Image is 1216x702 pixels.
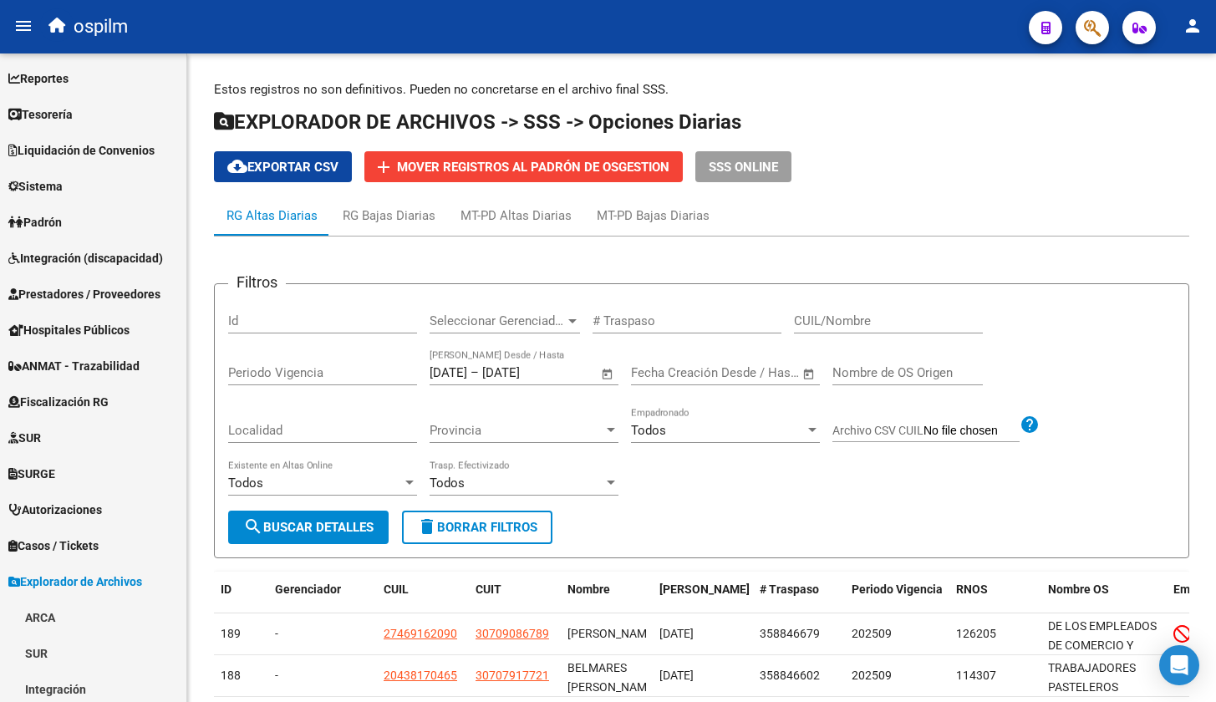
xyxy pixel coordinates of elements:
button: SSS ONLINE [695,151,791,182]
span: Autorizaciones [8,501,102,519]
span: 202509 [852,669,892,682]
span: Nombre [567,582,610,596]
span: Provincia [430,423,603,438]
span: [PERSON_NAME] [567,627,657,640]
span: Exportar CSV [227,160,338,175]
span: 126205 [956,627,996,640]
datatable-header-cell: ID [214,572,268,627]
span: 30707917721 [476,669,549,682]
mat-icon: person [1183,16,1203,36]
span: Borrar Filtros [417,520,537,535]
p: Estos registros no son definitivos. Pueden no concretarse en el archivo final SSS. [214,80,1189,99]
span: # Traspaso [760,582,819,596]
span: Liquidación de Convenios [8,141,155,160]
div: RG Altas Diarias [226,206,318,225]
mat-icon: add [374,157,394,177]
span: 189 [221,627,241,640]
span: – [471,365,479,380]
span: 358846602 [760,669,820,682]
button: Open calendar [800,364,819,384]
input: Start date [631,365,685,380]
span: Nombre OS [1048,582,1109,596]
mat-icon: help [1020,415,1040,435]
span: [PERSON_NAME] [659,582,750,596]
input: Archivo CSV CUIL [923,424,1020,439]
div: [DATE] [659,624,746,643]
datatable-header-cell: Nombre [561,572,653,627]
span: ID [221,582,231,596]
span: Integración (discapacidad) [8,249,163,267]
span: Gerenciador [275,582,341,596]
span: CUIT [476,582,501,596]
button: Borrar Filtros [402,511,552,544]
datatable-header-cell: CUIL [377,572,469,627]
input: Start date [430,365,467,380]
span: DE LOS EMPLEADOS DE COMERCIO Y ACTIVIDADES CIVILES [1048,619,1157,689]
input: End date [482,365,563,380]
span: Explorador de Archivos [8,572,142,591]
span: Hospitales Públicos [8,321,130,339]
span: EXPLORADOR DE ARCHIVOS -> SSS -> Opciones Diarias [214,110,741,134]
datatable-header-cell: Gerenciador [268,572,377,627]
datatable-header-cell: Nombre OS [1041,572,1167,627]
span: Padrón [8,213,62,231]
span: - [275,627,278,640]
mat-icon: cloud_download [227,156,247,176]
span: Todos [228,476,263,491]
span: SUR [8,429,41,447]
datatable-header-cell: # Traspaso [753,572,845,627]
span: Periodo Vigencia [852,582,943,596]
span: Fiscalización RG [8,393,109,411]
span: Todos [631,423,666,438]
datatable-header-cell: CUIT [469,572,561,627]
span: BELMARES [PERSON_NAME] [567,661,657,694]
span: RNOS [956,582,988,596]
span: Seleccionar Gerenciador [430,313,565,328]
span: 358846679 [760,627,820,640]
div: [DATE] [659,666,746,685]
span: 202509 [852,627,892,640]
span: - [275,669,278,682]
datatable-header-cell: Periodo Vigencia [845,572,949,627]
span: Prestadores / Proveedores [8,285,160,303]
datatable-header-cell: RNOS [949,572,1041,627]
datatable-header-cell: Fecha Traspaso [653,572,753,627]
button: Buscar Detalles [228,511,389,544]
span: SSS ONLINE [709,160,778,175]
button: Open calendar [598,364,618,384]
div: MT-PD Bajas Diarias [597,206,710,225]
span: Archivo CSV CUIL [832,424,923,437]
span: ospilm [74,8,128,45]
span: Casos / Tickets [8,537,99,555]
span: 20438170465 [384,669,457,682]
div: RG Bajas Diarias [343,206,435,225]
span: Buscar Detalles [243,520,374,535]
mat-icon: search [243,516,263,537]
div: MT-PD Altas Diarias [460,206,572,225]
span: 27469162090 [384,627,457,640]
span: 188 [221,669,241,682]
div: Open Intercom Messenger [1159,645,1199,685]
span: Tesorería [8,105,73,124]
input: End date [700,365,781,380]
button: Exportar CSV [214,151,352,182]
span: CUIL [384,582,409,596]
h3: Filtros [228,271,286,294]
span: 114307 [956,669,996,682]
button: Mover registros al PADRÓN de OsGestion [364,151,683,182]
span: ANMAT - Trazabilidad [8,357,140,375]
span: Todos [430,476,465,491]
mat-icon: menu [13,16,33,36]
mat-icon: delete [417,516,437,537]
span: 30709086789 [476,627,549,640]
span: SURGE [8,465,55,483]
span: Sistema [8,177,63,196]
span: Mover registros al PADRÓN de OsGestion [397,160,669,175]
span: Reportes [8,69,69,88]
